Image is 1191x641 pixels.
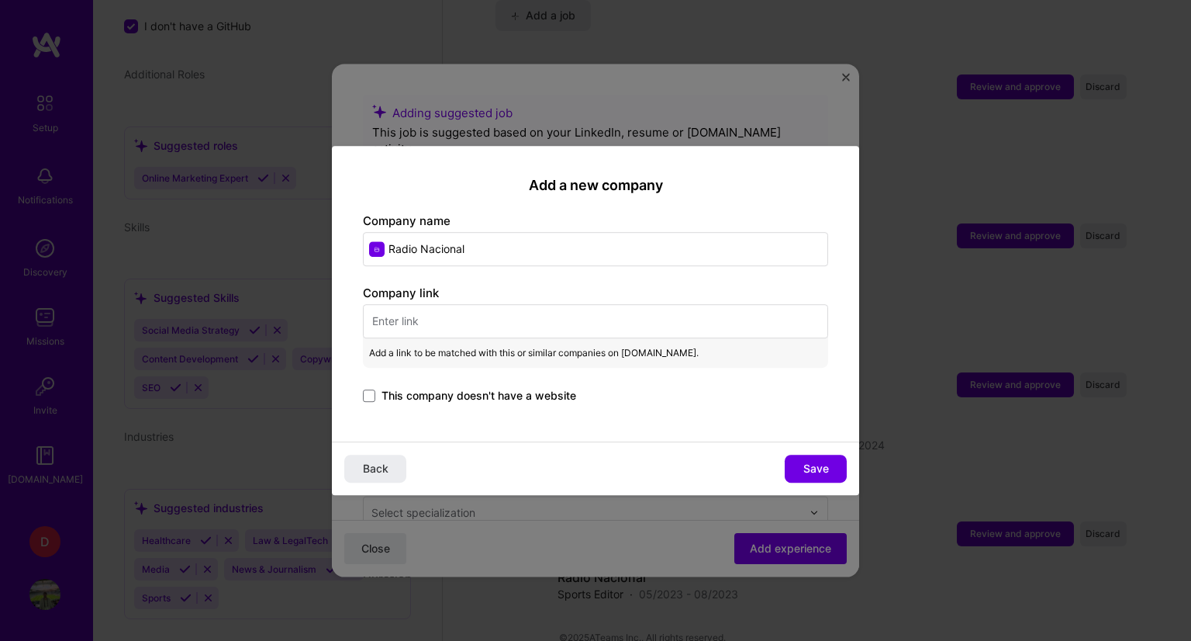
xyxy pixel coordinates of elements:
[363,304,828,338] input: Enter link
[363,232,828,266] input: Enter name
[369,345,699,362] span: Add a link to be matched with this or similar companies on [DOMAIN_NAME].
[363,177,828,194] h2: Add a new company
[363,213,451,228] label: Company name
[363,286,439,300] label: Company link
[785,455,847,483] button: Save
[344,455,406,483] button: Back
[363,461,388,476] span: Back
[803,461,829,476] span: Save
[381,388,576,404] span: This company doesn't have a website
